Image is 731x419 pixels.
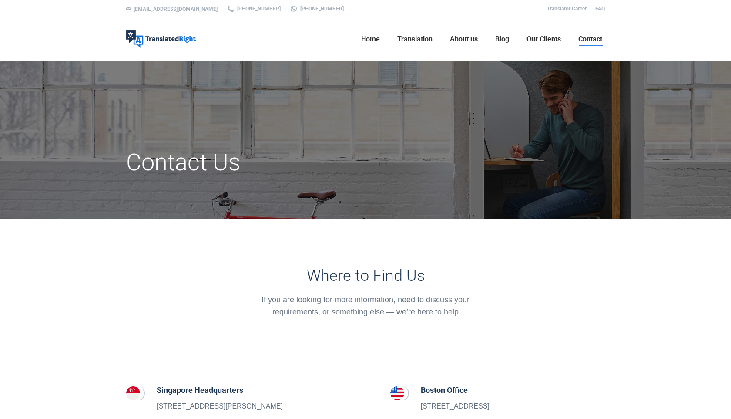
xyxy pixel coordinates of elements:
span: Translation [397,35,433,44]
a: Translation [395,25,435,53]
span: Home [361,35,380,44]
h1: Contact Us [126,148,441,177]
div: If you are looking for more information, need to discuss your requirements, or something else — w... [249,294,482,318]
span: Our Clients [526,35,561,44]
a: Translator Career [547,6,587,12]
h5: Singapore Headquarters [157,384,283,396]
p: [STREET_ADDRESS][PERSON_NAME] [157,401,283,412]
a: FAQ [595,6,605,12]
a: Our Clients [524,25,563,53]
a: [PHONE_NUMBER] [289,5,344,13]
span: Contact [578,35,602,44]
img: Singapore Headquarters [126,386,140,400]
img: Boston Office [390,386,404,400]
h3: Where to Find Us [249,267,482,285]
p: [STREET_ADDRESS] [421,401,490,412]
span: Blog [495,35,509,44]
span: About us [450,35,478,44]
a: Blog [493,25,512,53]
a: About us [447,25,480,53]
a: Contact [576,25,605,53]
img: Translated Right [126,30,196,48]
a: [PHONE_NUMBER] [226,5,281,13]
a: Home [359,25,382,53]
a: [EMAIL_ADDRESS][DOMAIN_NAME] [134,6,218,12]
h5: Boston Office [421,384,490,396]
